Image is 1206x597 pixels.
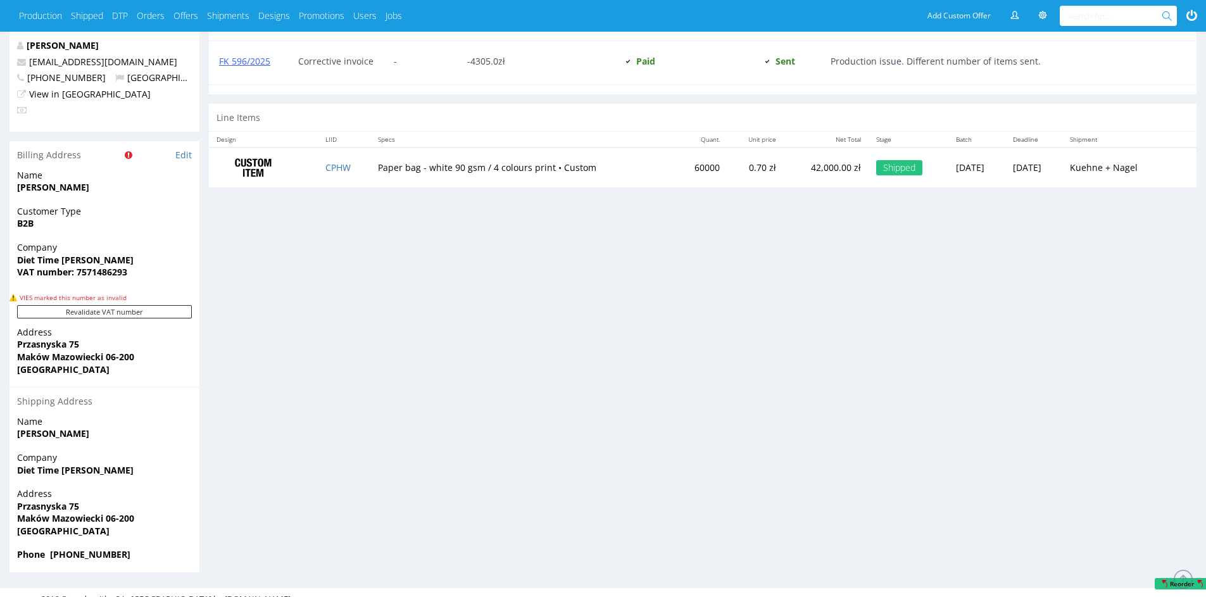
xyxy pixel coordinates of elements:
strong: [PERSON_NAME] [17,427,89,439]
div: Billing Address [9,141,199,169]
a: CPHW [325,161,351,173]
img: warning.png [9,294,17,301]
a: View in [GEOGRAPHIC_DATA] [29,88,151,100]
strong: Maków Mazowiecki 06-200 [17,512,134,524]
th: Specs [370,132,675,148]
span: Corrective invoice [298,56,374,66]
th: Batch [948,132,1005,148]
strong: Diet Time [PERSON_NAME] [17,254,134,266]
strong: Przasnyska 75 [17,500,79,512]
a: Shipments [207,9,249,22]
div: Sent [764,56,795,66]
td: Kuehne + Nagel [1062,148,1171,187]
strong: [GEOGRAPHIC_DATA] [17,525,110,537]
span: Name [17,415,192,428]
p: 42,000.00 zł [791,161,861,174]
button: Revalidate VAT number [17,305,192,318]
span: Production issue. Different number of items sent. [831,56,1041,66]
a: FK 596/2025 [219,55,270,67]
div: Line Items [209,104,1197,132]
a: [PERSON_NAME] [27,39,99,51]
a: Jobs [386,9,402,22]
a: Orders [137,9,165,22]
strong: B2B [17,217,34,229]
span: - [394,56,447,66]
th: Quant. [675,132,727,148]
a: Promotions [299,9,344,22]
th: Net Total [784,132,869,148]
a: Production [19,9,62,22]
strong: [PERSON_NAME] [17,181,89,193]
a: Users [353,9,377,22]
span: Company [17,451,192,464]
th: Deadline [1005,132,1062,148]
th: LIID [318,132,370,148]
span: Reorder [1159,578,1205,589]
span: Customer Type [17,205,192,218]
th: Design [209,132,318,148]
a: Add Custom Offer [920,6,998,26]
a: Designs [258,9,290,22]
span: Company [17,241,192,254]
div: Shipped [876,160,922,175]
th: Unit price [727,132,784,148]
span: Address [17,326,192,339]
span: Name [17,169,192,182]
span: [PHONE_NUMBER] [17,72,106,84]
strong: VAT number: 7571486293 [17,266,127,278]
strong: Maków Mazowiecki 06-200 [17,351,134,363]
a: Edit [175,149,192,161]
span: VIES marked this number as invalid [20,293,127,302]
span: [GEOGRAPHIC_DATA] [115,72,216,84]
a: [EMAIL_ADDRESS][DOMAIN_NAME] [29,56,177,68]
strong: [GEOGRAPHIC_DATA] [17,363,110,375]
strong: Przasnyska 75 [17,338,79,350]
th: Shipment [1062,132,1171,148]
span: Address [17,487,192,500]
td: Paper bag - white 90 gsm / 4 colours print • Custom [370,148,675,187]
img: ico-item-custom-a8f9c3db6a5631ce2f509e228e8b95abde266dc4376634de7b166047de09ff05.png [222,152,285,184]
div: Paid [625,56,655,66]
span: -4305.0 zł [467,55,505,67]
strong: Diet Time [PERSON_NAME] [17,464,134,476]
td: 60000 [675,148,727,187]
td: [DATE] [948,148,1005,187]
a: Offers [173,9,198,22]
td: 0.70 zł [727,148,784,187]
a: Shipped [71,9,103,22]
input: Search for... [1067,6,1164,26]
a: DTP [112,9,128,22]
strong: Phone [PHONE_NUMBER] [17,548,130,560]
td: [DATE] [1005,148,1062,187]
th: Stage [869,132,948,148]
div: Shipping Address [9,387,199,415]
